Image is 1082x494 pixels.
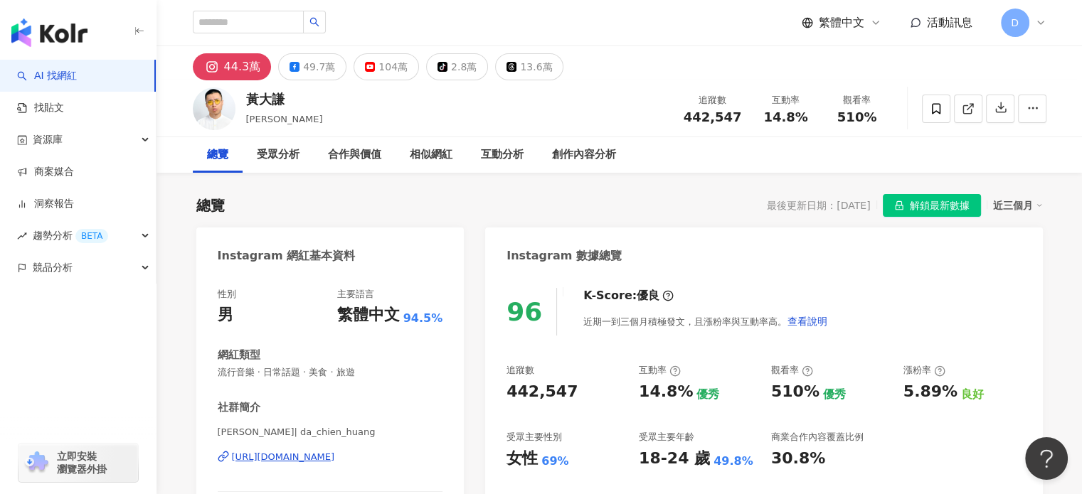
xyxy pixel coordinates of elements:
[218,366,443,379] span: 流行音樂 · 日常話題 · 美食 · 旅遊
[520,57,552,77] div: 13.6萬
[57,450,107,476] span: 立即安裝 瀏覽器外掛
[823,387,846,402] div: 優秀
[1025,437,1068,480] iframe: Help Scout Beacon - Open
[927,16,972,29] span: 活動訊息
[961,387,984,402] div: 良好
[75,229,108,243] div: BETA
[894,200,904,210] span: lock
[903,381,958,403] div: 5.89%
[218,426,443,439] span: [PERSON_NAME]| da_chien_huang
[17,231,27,241] span: rise
[506,248,622,264] div: Instagram 數據總覽
[506,364,534,377] div: 追蹤數
[639,448,710,470] div: 18-24 歲
[309,17,319,27] span: search
[787,316,827,327] span: 查看說明
[11,18,87,47] img: logo
[232,451,335,463] div: [URL][DOMAIN_NAME]
[552,146,616,163] div: 創作內容分析
[639,431,694,444] div: 受眾主要年齡
[451,57,477,77] div: 2.8萬
[639,364,681,377] div: 互動率
[218,248,356,264] div: Instagram 網紅基本資料
[903,364,945,377] div: 漲粉率
[354,53,419,80] button: 104萬
[224,57,261,77] div: 44.3萬
[639,381,693,403] div: 14.8%
[684,93,742,107] div: 追蹤數
[495,53,563,80] button: 13.6萬
[506,381,578,403] div: 442,547
[196,195,225,215] div: 總覽
[218,400,260,415] div: 社群簡介
[763,110,807,124] span: 14.8%
[337,288,374,301] div: 主要語言
[207,146,228,163] div: 總覽
[403,311,443,326] span: 94.5%
[378,57,408,77] div: 104萬
[1011,15,1019,31] span: D
[337,304,400,326] div: 繁體中文
[303,57,335,77] div: 49.7萬
[481,146,524,163] div: 互動分析
[426,53,488,80] button: 2.8萬
[696,387,719,402] div: 優秀
[583,288,674,304] div: K-Score :
[218,304,233,326] div: 男
[767,200,870,211] div: 最後更新日期：[DATE]
[33,124,63,156] span: 資源庫
[193,53,272,80] button: 44.3萬
[583,307,828,335] div: 近期一到三個月積極發文，且漲粉率與互動率高。
[830,93,884,107] div: 觀看率
[787,307,828,335] button: 查看說明
[506,431,562,444] div: 受眾主要性別
[410,146,452,163] div: 相似網紅
[278,53,346,80] button: 49.7萬
[193,87,235,130] img: KOL Avatar
[246,114,323,124] span: [PERSON_NAME]
[837,110,877,124] span: 510%
[218,348,260,363] div: 網紅類型
[771,364,813,377] div: 觀看率
[910,195,970,218] span: 解鎖最新數據
[18,444,138,482] a: chrome extension立即安裝 瀏覽器外掛
[17,197,74,211] a: 洞察報告
[771,381,820,403] div: 510%
[541,453,568,469] div: 69%
[993,196,1043,215] div: 近三個月
[328,146,381,163] div: 合作與價值
[506,448,538,470] div: 女性
[759,93,813,107] div: 互動率
[819,15,864,31] span: 繁體中文
[17,69,77,83] a: searchAI 找網紅
[506,297,542,326] div: 96
[33,220,108,252] span: 趨勢分析
[218,451,443,463] a: [URL][DOMAIN_NAME]
[684,109,742,124] span: 442,547
[246,90,323,108] div: 黃大謙
[257,146,299,163] div: 受眾分析
[771,448,825,470] div: 30.8%
[17,165,74,179] a: 商案媒合
[218,288,236,301] div: 性別
[23,451,51,474] img: chrome extension
[714,453,753,469] div: 49.8%
[637,288,659,304] div: 優良
[17,101,64,115] a: 找貼文
[771,431,864,444] div: 商業合作內容覆蓋比例
[33,252,73,284] span: 競品分析
[883,194,981,217] button: 解鎖最新數據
